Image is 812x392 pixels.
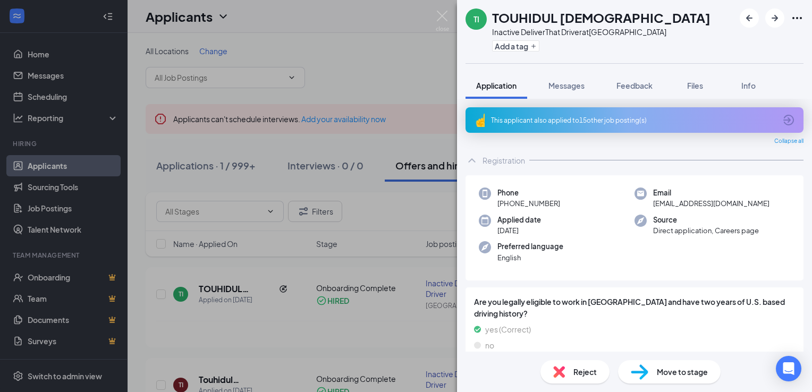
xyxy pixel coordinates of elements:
span: Info [741,81,756,90]
svg: ChevronUp [466,154,478,167]
span: Messages [548,81,585,90]
div: TI [473,14,479,24]
button: ArrowRight [765,8,784,28]
span: Feedback [616,81,653,90]
div: Open Intercom Messenger [776,356,801,381]
svg: ArrowRight [768,12,781,24]
span: [EMAIL_ADDRESS][DOMAIN_NAME] [653,198,769,209]
svg: Plus [530,43,537,49]
span: Move to stage [657,366,708,378]
span: Preferred language [497,241,563,252]
span: yes (Correct) [485,323,531,335]
span: [DATE] [497,225,541,236]
span: Are you legally eligible to work in [GEOGRAPHIC_DATA] and have two years of U.S. based driving hi... [474,296,795,319]
svg: ArrowCircle [782,114,795,126]
span: Direct application, Careers page [653,225,759,236]
span: Application [476,81,517,90]
span: English [497,252,563,263]
span: Files [687,81,703,90]
span: Reject [573,366,597,378]
svg: Ellipses [791,12,803,24]
div: Inactive DeliverThat Driver at [GEOGRAPHIC_DATA] [492,27,710,37]
div: Registration [483,155,525,166]
span: no [485,339,494,351]
h1: TOUHIDUL [DEMOGRAPHIC_DATA] [492,8,710,27]
span: Email [653,188,769,198]
div: This applicant also applied to 15 other job posting(s) [491,116,776,125]
span: Applied date [497,215,541,225]
span: Phone [497,188,560,198]
button: ArrowLeftNew [740,8,759,28]
svg: ArrowLeftNew [743,12,756,24]
span: Source [653,215,759,225]
span: Collapse all [774,137,803,146]
button: PlusAdd a tag [492,40,539,52]
span: [PHONE_NUMBER] [497,198,560,209]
